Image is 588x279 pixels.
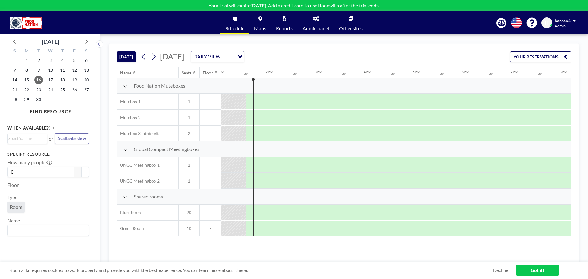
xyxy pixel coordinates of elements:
button: YOUR RESERVATIONS [510,51,571,62]
span: Thursday, September 4, 2025 [58,56,67,65]
div: 30 [391,72,395,76]
h3: Specify resource [7,151,89,157]
span: Sunday, September 21, 2025 [10,85,19,94]
span: or [49,136,53,142]
span: Mutebox 3 - dobbelt [117,131,159,136]
a: Decline [493,267,508,273]
span: Monday, September 15, 2025 [22,76,31,84]
img: organization-logo [10,17,42,29]
span: Saturday, September 27, 2025 [82,85,91,94]
span: DAILY VIEW [192,53,222,61]
span: Tuesday, September 23, 2025 [34,85,43,94]
div: Seats [182,70,191,76]
a: Schedule [221,11,249,34]
span: - [200,115,221,120]
button: [DATE] [117,51,136,62]
label: Floor [7,182,19,188]
span: Tuesday, September 9, 2025 [34,66,43,74]
span: Admin [555,24,566,28]
span: [DATE] [160,52,184,61]
span: Friday, September 12, 2025 [70,66,79,74]
div: 30 [440,72,444,76]
div: 7PM [511,70,518,74]
div: Name [120,70,131,76]
button: Available Now [55,133,89,144]
label: How many people? [7,159,52,165]
span: Wednesday, September 3, 2025 [46,56,55,65]
span: - [200,162,221,168]
button: + [81,167,89,177]
span: Wednesday, September 17, 2025 [46,76,55,84]
label: Name [7,217,20,224]
input: Search for option [222,53,234,61]
span: 10 [179,226,199,231]
div: S [9,47,21,55]
div: Search for option [8,225,89,236]
div: T [56,47,68,55]
div: 3PM [315,70,322,74]
span: 1 [179,99,199,104]
span: - [200,210,221,215]
div: Floor [203,70,213,76]
div: 2PM [266,70,273,74]
div: 30 [342,72,346,76]
span: Reports [276,26,293,31]
a: Other sites [334,11,367,34]
span: Mutebox 2 [117,115,141,120]
span: Shared rooms [134,194,163,200]
span: - [200,99,221,104]
span: UNGC Meetingbox 2 [117,178,160,184]
b: [DATE] [251,2,266,8]
span: Tuesday, September 2, 2025 [34,56,43,65]
span: Green Room [117,226,144,231]
span: Wednesday, September 10, 2025 [46,66,55,74]
a: here. [237,267,248,273]
input: Search for option [8,226,85,234]
span: 20 [179,210,199,215]
div: Search for option [191,51,244,62]
div: 5PM [413,70,420,74]
div: [DATE] [42,37,59,46]
span: Tuesday, September 30, 2025 [34,95,43,104]
span: Global Compact Meetingboxes [134,146,199,152]
span: Available Now [57,136,86,141]
div: F [68,47,80,55]
span: Schedule [225,26,244,31]
span: H [545,20,548,26]
span: Monday, September 1, 2025 [22,56,31,65]
span: 1 [179,115,199,120]
span: Blue Room [117,210,141,215]
span: Maps [254,26,266,31]
span: Sunday, September 14, 2025 [10,76,19,84]
a: Got it! [516,265,559,276]
span: Mutebox 1 [117,99,141,104]
span: Admin panel [303,26,329,31]
span: Thursday, September 18, 2025 [58,76,67,84]
input: Search for option [8,135,44,142]
a: Reports [271,11,298,34]
div: 8PM [560,70,567,74]
span: Saturday, September 6, 2025 [82,56,91,65]
button: - [74,167,81,177]
span: Saturday, September 20, 2025 [82,76,91,84]
span: Room [10,204,22,210]
div: S [80,47,92,55]
span: Monday, September 29, 2025 [22,95,31,104]
div: W [45,47,57,55]
div: 30 [538,72,542,76]
span: - [200,226,221,231]
span: Roomzilla requires cookies to work properly and provide you with the best experience. You can lea... [9,267,493,273]
span: 1 [179,162,199,168]
div: T [33,47,45,55]
span: Saturday, September 13, 2025 [82,66,91,74]
a: Maps [249,11,271,34]
h4: FIND RESOURCE [7,106,94,115]
span: Friday, September 5, 2025 [70,56,79,65]
span: UNGC Meetingbox 1 [117,162,160,168]
div: 30 [293,72,297,76]
span: Friday, September 26, 2025 [70,85,79,94]
span: Tuesday, September 16, 2025 [34,76,43,84]
span: Sunday, September 28, 2025 [10,95,19,104]
span: Wednesday, September 24, 2025 [46,85,55,94]
span: Thursday, September 11, 2025 [58,66,67,74]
